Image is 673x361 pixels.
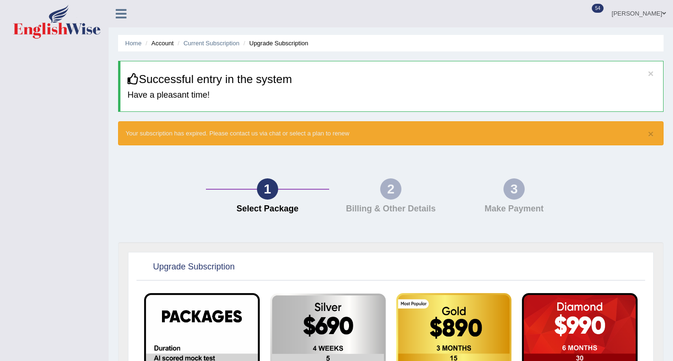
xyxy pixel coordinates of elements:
li: Upgrade Subscription [241,39,308,48]
button: × [648,68,654,78]
h4: Make Payment [457,204,571,214]
li: Account [143,39,173,48]
h4: Have a pleasant time! [128,91,656,100]
a: Current Subscription [183,40,239,47]
h4: Billing & Other Details [334,204,448,214]
div: 3 [503,178,525,200]
div: Your subscription has expired. Please contact us via chat or select a plan to renew [118,121,664,145]
h2: Upgrade Subscription [139,260,235,274]
div: 2 [380,178,401,200]
button: × [648,129,654,139]
div: 1 [257,178,278,200]
h4: Select Package [211,204,324,214]
a: Home [125,40,142,47]
span: 54 [592,4,604,13]
h3: Successful entry in the system [128,73,656,85]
